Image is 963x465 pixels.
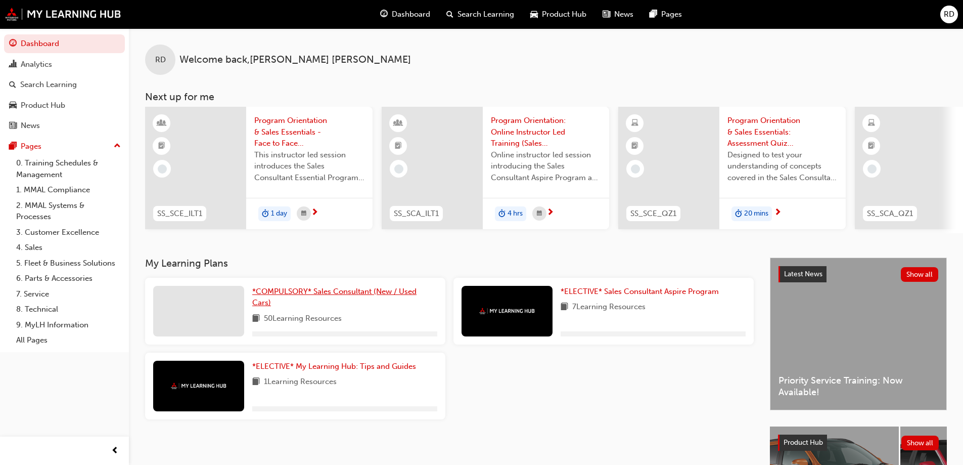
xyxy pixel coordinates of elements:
[12,317,125,333] a: 9. MyLH Information
[12,286,125,302] a: 7. Service
[491,149,601,184] span: Online instructor led session introducing the Sales Consultant Aspire Program and outlining what ...
[254,115,364,149] span: Program Orientation & Sales Essentials - Face to Face Instructor Led Training (Sales Consultant E...
[868,140,875,153] span: booktick-icon
[4,75,125,94] a: Search Learning
[264,313,342,325] span: 50 Learning Resources
[395,140,402,153] span: booktick-icon
[522,4,594,25] a: car-iconProduct Hub
[12,332,125,348] a: All Pages
[727,149,838,184] span: Designed to test your understanding of concepts covered in the Sales Consultant Essential Program...
[901,436,939,450] button: Show all
[12,240,125,256] a: 4. Sales
[530,8,538,21] span: car-icon
[727,115,838,149] span: Program Orientation & Sales Essentials: Assessment Quiz (Sales Consultant Essential Program)
[12,198,125,225] a: 2. MMAL Systems & Processes
[4,32,125,137] button: DashboardAnalyticsSearch LearningProduct HubNews
[631,117,638,130] span: learningResourceType_ELEARNING-icon
[778,266,938,282] a: Latest NewsShow all
[778,435,939,451] a: Product HubShow all
[129,91,963,103] h3: Next up for me
[382,107,609,229] a: SS_SCA_ILT1Program Orientation: Online Instructor Led Training (Sales Consultant Aspire Program)O...
[12,256,125,271] a: 5. Fleet & Business Solutions
[479,308,535,314] img: mmal
[774,208,782,218] span: next-icon
[9,101,17,110] span: car-icon
[5,8,121,21] img: mmal
[262,207,269,221] span: duration-icon
[784,438,823,447] span: Product Hub
[778,375,938,398] span: Priority Service Training: Now Available!
[4,137,125,156] button: Pages
[446,8,453,21] span: search-icon
[9,80,16,90] span: search-icon
[145,107,373,229] a: SS_SCE_ILT1Program Orientation & Sales Essentials - Face to Face Instructor Led Training (Sales C...
[20,79,77,91] div: Search Learning
[940,6,958,23] button: RD
[392,9,430,20] span: Dashboard
[868,117,875,130] span: learningResourceType_ELEARNING-icon
[179,54,411,66] span: Welcome back , [PERSON_NAME] [PERSON_NAME]
[4,96,125,115] a: Product Hub
[542,9,586,20] span: Product Hub
[867,164,877,174] span: learningRecordVerb_NONE-icon
[631,140,638,153] span: booktick-icon
[641,4,690,25] a: pages-iconPages
[394,164,403,174] span: learningRecordVerb_NONE-icon
[457,9,514,20] span: Search Learning
[12,225,125,240] a: 3. Customer Excellence
[618,107,846,229] a: SS_SCE_QZ1Program Orientation & Sales Essentials: Assessment Quiz (Sales Consultant Essential Pro...
[572,301,646,314] span: 7 Learning Resources
[438,4,522,25] a: search-iconSearch Learning
[9,142,17,151] span: pages-icon
[594,4,641,25] a: news-iconNews
[21,120,40,132] div: News
[508,208,523,220] span: 4 hrs
[394,208,439,220] span: SS_SCA_ILT1
[944,9,954,20] span: RD
[252,376,260,389] span: book-icon
[9,60,17,69] span: chart-icon
[311,208,318,218] span: next-icon
[4,116,125,135] a: News
[158,164,167,174] span: learningRecordVerb_NONE-icon
[770,258,947,410] a: Latest NewsShow allPriority Service Training: Now Available!
[171,383,226,389] img: mmal
[867,208,913,220] span: SS_SCA_QZ1
[264,376,337,389] span: 1 Learning Resources
[252,361,420,372] a: *ELECTIVE* My Learning Hub: Tips and Guides
[252,313,260,325] span: book-icon
[252,286,437,309] a: *COMPULSORY* Sales Consultant (New / Used Cars)
[395,117,402,130] span: learningResourceType_INSTRUCTOR_LED-icon
[12,155,125,182] a: 0. Training Schedules & Management
[784,270,822,278] span: Latest News
[4,55,125,74] a: Analytics
[561,287,719,296] span: *ELECTIVE* Sales Consultant Aspire Program
[744,208,768,220] span: 20 mins
[630,208,676,220] span: SS_SCE_QZ1
[735,207,742,221] span: duration-icon
[9,39,17,49] span: guage-icon
[614,9,633,20] span: News
[631,164,640,174] span: learningRecordVerb_NONE-icon
[254,149,364,184] span: This instructor led session introduces the Sales Consultant Essential Program and outlines what y...
[21,59,52,70] div: Analytics
[12,302,125,317] a: 8. Technical
[9,121,17,131] span: news-icon
[372,4,438,25] a: guage-iconDashboard
[498,207,506,221] span: duration-icon
[901,267,939,282] button: Show all
[252,287,417,308] span: *COMPULSORY* Sales Consultant (New / Used Cars)
[158,140,165,153] span: booktick-icon
[158,117,165,130] span: learningResourceType_INSTRUCTOR_LED-icon
[145,258,754,269] h3: My Learning Plans
[603,8,610,21] span: news-icon
[114,140,121,153] span: up-icon
[21,141,41,152] div: Pages
[21,100,65,111] div: Product Hub
[537,207,542,220] span: calendar-icon
[546,208,554,218] span: next-icon
[111,445,119,457] span: prev-icon
[271,208,287,220] span: 1 day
